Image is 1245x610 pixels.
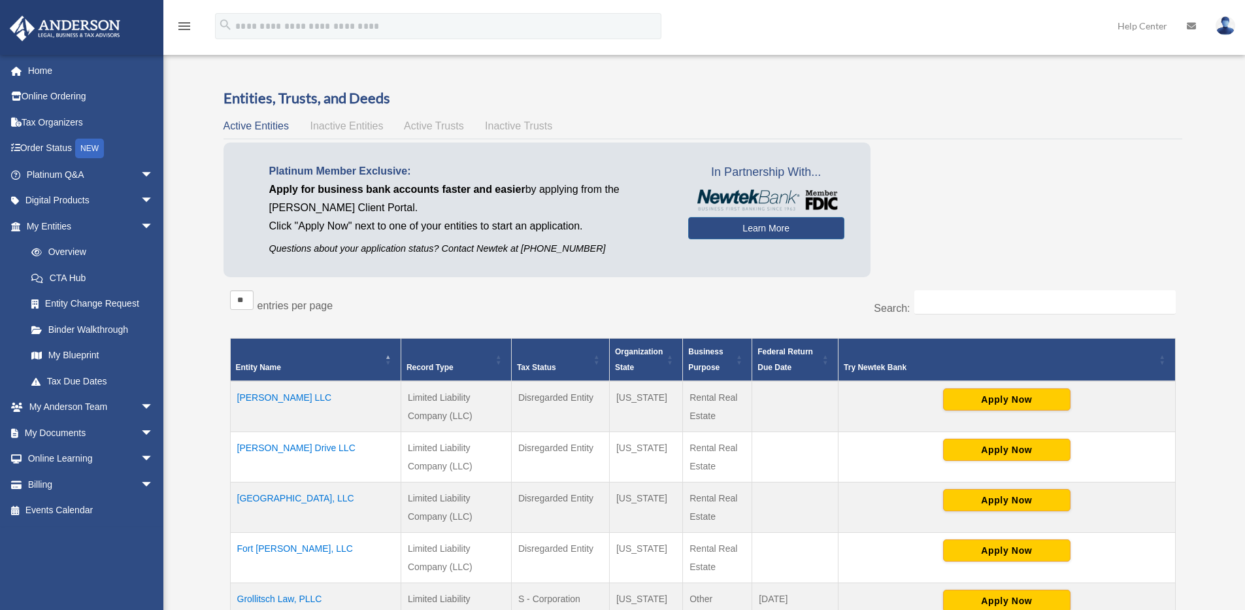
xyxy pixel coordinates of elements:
[683,432,752,483] td: Rental Real Estate
[9,420,173,446] a: My Documentsarrow_drop_down
[257,300,333,311] label: entries per page
[18,316,167,343] a: Binder Walkthrough
[9,161,173,188] a: Platinum Q&Aarrow_drop_down
[401,339,511,382] th: Record Type: Activate to sort
[236,363,281,372] span: Entity Name
[517,363,556,372] span: Tax Status
[269,184,525,195] span: Apply for business bank accounts faster and easier
[609,432,682,483] td: [US_STATE]
[230,533,401,583] td: Fort [PERSON_NAME], LLC
[9,498,173,524] a: Events Calendar
[9,135,173,162] a: Order StatusNEW
[609,483,682,533] td: [US_STATE]
[9,213,167,239] a: My Entitiesarrow_drop_down
[9,58,173,84] a: Home
[943,539,1071,562] button: Apply Now
[9,471,173,498] a: Billingarrow_drop_down
[310,120,383,131] span: Inactive Entities
[141,188,167,214] span: arrow_drop_down
[141,213,167,240] span: arrow_drop_down
[230,432,401,483] td: [PERSON_NAME] Drive LLC
[9,109,173,135] a: Tax Organizers
[1216,16,1235,35] img: User Pic
[141,446,167,473] span: arrow_drop_down
[401,381,511,432] td: Limited Liability Company (LLC)
[757,347,813,372] span: Federal Return Due Date
[224,88,1182,109] h3: Entities, Trusts, and Deeds
[407,363,454,372] span: Record Type
[874,303,910,314] label: Search:
[176,23,192,34] a: menu
[683,483,752,533] td: Rental Real Estate
[176,18,192,34] i: menu
[230,339,401,382] th: Entity Name: Activate to invert sorting
[609,381,682,432] td: [US_STATE]
[511,381,609,432] td: Disregarded Entity
[401,533,511,583] td: Limited Liability Company (LLC)
[844,360,1155,375] div: Try Newtek Bank
[695,190,838,211] img: NewtekBankLogoSM.png
[943,489,1071,511] button: Apply Now
[230,381,401,432] td: [PERSON_NAME] LLC
[6,16,124,41] img: Anderson Advisors Platinum Portal
[141,161,167,188] span: arrow_drop_down
[401,432,511,483] td: Limited Liability Company (LLC)
[683,339,752,382] th: Business Purpose: Activate to sort
[141,420,167,447] span: arrow_drop_down
[752,339,838,382] th: Federal Return Due Date: Activate to sort
[230,483,401,533] td: [GEOGRAPHIC_DATA], LLC
[18,368,167,394] a: Tax Due Dates
[18,265,167,291] a: CTA Hub
[9,394,173,420] a: My Anderson Teamarrow_drop_down
[511,483,609,533] td: Disregarded Entity
[9,188,173,214] a: Digital Productsarrow_drop_down
[141,471,167,498] span: arrow_drop_down
[511,432,609,483] td: Disregarded Entity
[511,533,609,583] td: Disregarded Entity
[18,291,167,317] a: Entity Change Request
[9,446,173,472] a: Online Learningarrow_drop_down
[218,18,233,32] i: search
[401,483,511,533] td: Limited Liability Company (LLC)
[688,162,844,183] span: In Partnership With...
[609,533,682,583] td: [US_STATE]
[485,120,552,131] span: Inactive Trusts
[141,394,167,421] span: arrow_drop_down
[609,339,682,382] th: Organization State: Activate to sort
[269,241,669,257] p: Questions about your application status? Contact Newtek at [PHONE_NUMBER]
[75,139,104,158] div: NEW
[9,84,173,110] a: Online Ordering
[943,439,1071,461] button: Apply Now
[224,120,289,131] span: Active Entities
[269,217,669,235] p: Click "Apply Now" next to one of your entities to start an application.
[688,347,723,372] span: Business Purpose
[683,533,752,583] td: Rental Real Estate
[683,381,752,432] td: Rental Real Estate
[18,239,160,265] a: Overview
[838,339,1175,382] th: Try Newtek Bank : Activate to sort
[688,217,844,239] a: Learn More
[269,162,669,180] p: Platinum Member Exclusive:
[404,120,464,131] span: Active Trusts
[615,347,663,372] span: Organization State
[269,180,669,217] p: by applying from the [PERSON_NAME] Client Portal.
[943,388,1071,411] button: Apply Now
[511,339,609,382] th: Tax Status: Activate to sort
[18,343,167,369] a: My Blueprint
